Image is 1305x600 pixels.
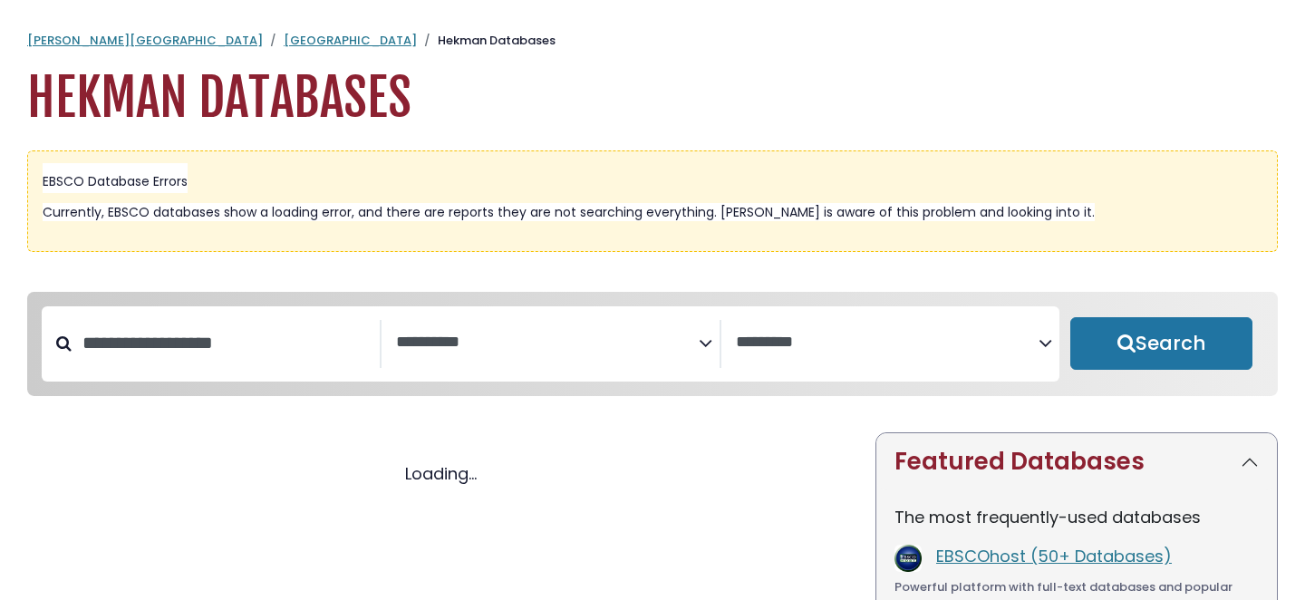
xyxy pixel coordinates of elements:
[27,68,1278,129] h1: Hekman Databases
[43,172,188,190] span: EBSCO Database Errors
[27,32,263,49] a: [PERSON_NAME][GEOGRAPHIC_DATA]
[72,328,380,358] input: Search database by title or keyword
[27,461,854,486] div: Loading...
[417,32,556,50] li: Hekman Databases
[27,32,1278,50] nav: breadcrumb
[894,505,1259,529] p: The most frequently-used databases
[736,334,1039,353] textarea: Search
[27,292,1278,397] nav: Search filters
[876,433,1277,490] button: Featured Databases
[1070,317,1252,370] button: Submit for Search Results
[284,32,417,49] a: [GEOGRAPHIC_DATA]
[396,334,699,353] textarea: Search
[43,203,1095,221] span: Currently, EBSCO databases show a loading error, and there are reports they are not searching eve...
[936,545,1172,567] a: EBSCOhost (50+ Databases)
